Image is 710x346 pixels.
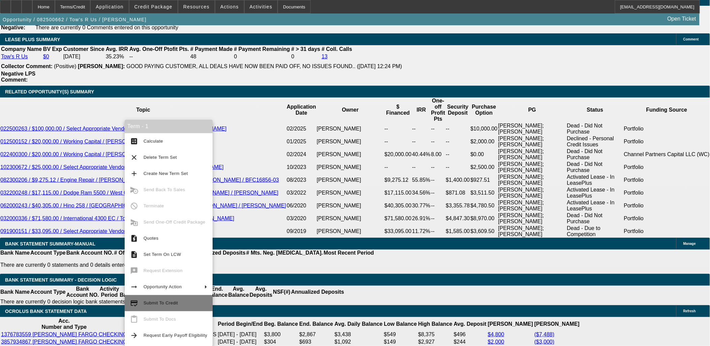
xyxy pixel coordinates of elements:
b: Customer Since [63,46,104,52]
th: Avg. Deposit [454,318,487,330]
span: Opportunity / 082500662 / Tow's R Us / [PERSON_NAME] [3,17,147,22]
td: $2,927 [418,339,453,345]
th: PG [498,97,567,122]
td: $496 [454,331,487,338]
td: $549 [383,331,417,338]
b: [PERSON_NAME]: [78,63,125,69]
td: $9,275.12 [384,174,412,186]
td: Activated Lease - In LeasePlus [567,199,624,212]
td: 01/2025 [286,135,316,148]
th: Status [567,97,624,122]
mat-icon: clear [130,153,138,162]
a: $2,000 [488,339,504,345]
td: $20,000.00 [384,148,412,161]
span: Request Early Payoff Eligibility [144,333,207,338]
th: Low Balance [383,318,417,330]
span: OCROLUS BANK STATEMENT DATA [5,309,87,314]
th: Most Recent Period [323,250,374,256]
td: 55.85% [412,174,431,186]
td: [PERSON_NAME]; [PERSON_NAME] [498,135,567,148]
td: [PERSON_NAME] [316,148,384,161]
th: # Of Periods [114,250,146,256]
span: Comment [683,37,699,41]
a: 032200248 / $17,115.00 / Dodge Ram 5500 / West Coast Towing Equip. LP / [PERSON_NAME] / [PERSON_N... [0,190,278,196]
td: 10/2023 [286,161,316,174]
span: BANK STATEMENT SUMMARY-MANUAL [5,241,95,247]
td: Portfolio [624,186,710,199]
td: -- [431,212,446,225]
td: 35.23% [105,53,128,60]
td: Portfolio [624,225,710,238]
td: $1,585.00 [445,225,470,238]
b: BV Exp [43,46,62,52]
td: -- [445,122,470,135]
th: Account Type [30,250,66,256]
span: Application [96,4,123,9]
button: Actions [215,0,244,13]
td: $8,970.00 [470,212,498,225]
th: Annualized Deposits [291,286,344,298]
span: Create New Term Set [144,171,188,176]
b: Avg. One-Off Ptofit Pts. [129,46,189,52]
td: 26.91% [412,212,431,225]
td: Dead - Did Not Purchase [567,122,624,135]
td: -- [431,161,446,174]
td: $3,438 [334,331,383,338]
td: $3,511.50 [470,186,498,199]
span: Bank Statement Summary - Decision Logic [5,277,117,283]
td: 02/2024 [286,148,316,161]
td: $3,355.78 [445,199,470,212]
td: -- [431,122,446,135]
td: -- [445,135,470,148]
td: $17,115.00 [384,186,412,199]
span: RELATED OPPORTUNITY(S) SUMMARY [5,89,94,94]
td: 30.77% [412,199,431,212]
td: -- [412,122,431,135]
td: $40,305.00 [384,199,412,212]
a: ($3,000) [534,339,555,345]
a: 062000243 / $40,305.00 / Hino 258 / [GEOGRAPHIC_DATA] Towing Equip. LP / [PERSON_NAME] / [PERSON_... [0,203,286,208]
td: $33,095.00 [384,225,412,238]
td: $1,092 [334,339,383,345]
a: $4,800 [488,331,504,337]
td: 02/2025 [286,122,316,135]
a: 102300672 / $25,000.00 / Select Appropriate Vendor / [PERSON_NAME] / [PERSON_NAME] [0,164,224,170]
mat-icon: arrow_forward [130,331,138,340]
th: Beg. Balance [119,286,141,298]
td: -- [445,148,470,161]
td: 0 [234,53,290,60]
td: $149 [383,339,417,345]
th: Activity Period [99,286,120,298]
td: $244 [454,339,487,345]
b: # Coll. Calls [322,46,352,52]
td: [DATE] - [DATE] [218,331,263,338]
th: IRR [412,97,431,122]
td: [DATE] - [DATE] [218,339,263,345]
td: $4,847.30 [445,212,470,225]
span: Quotes [144,236,158,241]
mat-icon: credit_score [130,299,138,307]
mat-icon: description [130,251,138,259]
span: Credit Package [134,4,173,9]
span: Submit To Credit [144,300,178,306]
td: $8,375 [418,331,453,338]
td: Portfolio [624,212,710,225]
td: $0.00 [470,148,498,161]
td: $927.51 [470,174,498,186]
td: $3,609.50 [470,225,498,238]
td: -- [412,161,431,174]
td: Dead - Due to Competition [567,225,624,238]
button: Resources [178,0,215,13]
td: -- [431,186,446,199]
td: -- [129,53,189,60]
b: Collector Comment: [1,63,53,69]
td: $304 [264,339,298,345]
td: -- [431,225,446,238]
td: [PERSON_NAME]; [PERSON_NAME] [498,199,567,212]
th: Avg. Balance [228,286,249,298]
span: Set Term On LCW [144,252,181,257]
th: One-off Profit Pts [431,97,446,122]
span: Refresh [683,309,696,313]
td: [PERSON_NAME] [316,199,384,212]
td: [PERSON_NAME]; [PERSON_NAME] [498,212,567,225]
